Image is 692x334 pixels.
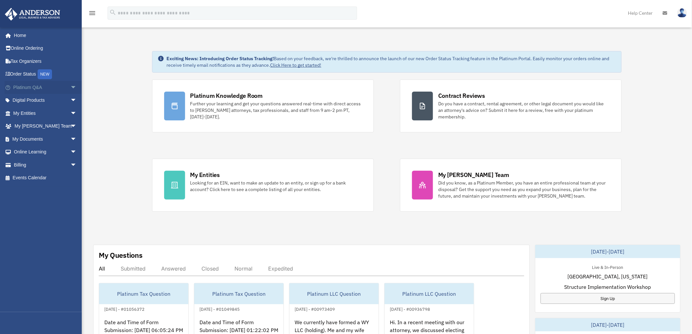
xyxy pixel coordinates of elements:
a: Digital Productsarrow_drop_down [5,94,87,107]
div: [DATE] - #01049845 [194,305,245,312]
i: menu [88,9,96,17]
div: Did you know, as a Platinum Member, you have an entire professional team at your disposal? Get th... [438,180,610,199]
span: arrow_drop_down [70,107,83,120]
div: Further your learning and get your questions answered real-time with direct access to [PERSON_NAM... [190,100,362,120]
div: Expedited [268,265,293,272]
div: Platinum LLC Question [289,283,379,304]
a: Platinum Knowledge Room Further your learning and get your questions answered real-time with dire... [152,79,374,132]
span: arrow_drop_down [70,120,83,133]
a: Tax Organizers [5,55,87,68]
div: NEW [38,69,52,79]
img: Anderson Advisors Platinum Portal [3,8,62,21]
a: menu [88,11,96,17]
div: [DATE] - #00973409 [289,305,340,312]
div: Contract Reviews [438,92,485,100]
img: User Pic [677,8,687,18]
div: My Entities [190,171,220,179]
strong: Exciting News: Introducing Order Status Tracking! [167,56,274,62]
a: Click Here to get started! [270,62,321,68]
div: Live & In-Person [587,263,629,270]
a: Online Learningarrow_drop_down [5,146,87,159]
div: [DATE] - #00936798 [385,305,435,312]
span: arrow_drop_down [70,94,83,107]
a: Billingarrow_drop_down [5,158,87,171]
div: [DATE]-[DATE] [535,245,680,258]
div: Submitted [121,265,146,272]
div: Normal [234,265,252,272]
div: Platinum Tax Question [99,283,188,304]
a: Home [5,29,83,42]
a: My Entitiesarrow_drop_down [5,107,87,120]
div: [DATE] - #01056372 [99,305,150,312]
i: search [109,9,116,16]
a: My [PERSON_NAME] Teamarrow_drop_down [5,120,87,133]
div: Closed [201,265,219,272]
a: Platinum Q&Aarrow_drop_down [5,81,87,94]
div: Platinum LLC Question [385,283,474,304]
div: My Questions [99,250,143,260]
div: My [PERSON_NAME] Team [438,171,509,179]
a: Order StatusNEW [5,68,87,81]
span: arrow_drop_down [70,158,83,172]
div: All [99,265,105,272]
a: Online Ordering [5,42,87,55]
a: Sign Up [541,293,675,304]
a: My [PERSON_NAME] Team Did you know, as a Platinum Member, you have an entire professional team at... [400,159,622,212]
span: arrow_drop_down [70,81,83,94]
span: Structure Implementation Workshop [564,283,651,291]
div: Answered [161,265,186,272]
span: arrow_drop_down [70,132,83,146]
div: Based on your feedback, we're thrilled to announce the launch of our new Order Status Tracking fe... [167,55,616,68]
a: My Documentsarrow_drop_down [5,132,87,146]
div: Do you have a contract, rental agreement, or other legal document you would like an attorney's ad... [438,100,610,120]
span: arrow_drop_down [70,146,83,159]
a: My Entities Looking for an EIN, want to make an update to an entity, or sign up for a bank accoun... [152,159,374,212]
div: Platinum Tax Question [194,283,284,304]
div: Looking for an EIN, want to make an update to an entity, or sign up for a bank account? Click her... [190,180,362,193]
a: Contract Reviews Do you have a contract, rental agreement, or other legal document you would like... [400,79,622,132]
span: [GEOGRAPHIC_DATA], [US_STATE] [568,272,648,280]
div: Platinum Knowledge Room [190,92,263,100]
a: Events Calendar [5,171,87,185]
div: [DATE]-[DATE] [535,318,680,331]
